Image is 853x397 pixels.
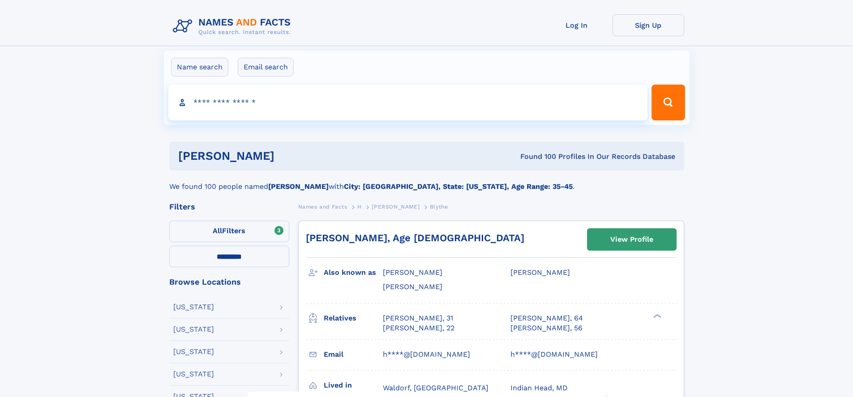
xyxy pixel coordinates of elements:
span: [PERSON_NAME] [383,268,442,277]
div: View Profile [610,229,653,250]
h3: Also known as [324,265,383,280]
label: Email search [238,58,294,77]
a: [PERSON_NAME], 56 [510,323,583,333]
a: Sign Up [613,14,684,36]
span: All [213,226,222,235]
span: Indian Head, MD [510,384,568,392]
h1: [PERSON_NAME] [178,150,398,162]
button: Search Button [652,85,685,120]
label: Filters [169,221,289,242]
a: View Profile [587,229,676,250]
a: [PERSON_NAME], 64 [510,313,583,323]
div: We found 100 people named with . [169,171,684,192]
a: Log In [541,14,613,36]
span: [PERSON_NAME] [372,204,420,210]
a: Names and Facts [298,201,347,212]
span: [PERSON_NAME] [383,282,442,291]
div: Browse Locations [169,278,289,286]
div: Found 100 Profiles In Our Records Database [397,152,675,162]
a: H [357,201,362,212]
b: City: [GEOGRAPHIC_DATA], State: [US_STATE], Age Range: 35-45 [344,182,573,191]
span: [PERSON_NAME] [510,268,570,277]
img: Logo Names and Facts [169,14,298,38]
span: Blythe [430,204,448,210]
div: [US_STATE] [173,348,214,355]
span: H [357,204,362,210]
div: [US_STATE] [173,303,214,311]
h3: Relatives [324,311,383,326]
b: [PERSON_NAME] [268,182,329,191]
label: Name search [171,58,228,77]
div: [US_STATE] [173,326,214,333]
h3: Lived in [324,378,383,393]
div: Filters [169,203,289,211]
div: ❯ [651,313,662,319]
div: [US_STATE] [173,371,214,378]
input: search input [168,85,648,120]
h3: Email [324,347,383,362]
a: [PERSON_NAME], 22 [383,323,454,333]
a: [PERSON_NAME], Age [DEMOGRAPHIC_DATA] [306,232,524,243]
a: [PERSON_NAME] [372,201,420,212]
span: Waldorf, [GEOGRAPHIC_DATA] [383,384,489,392]
a: [PERSON_NAME], 31 [383,313,453,323]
